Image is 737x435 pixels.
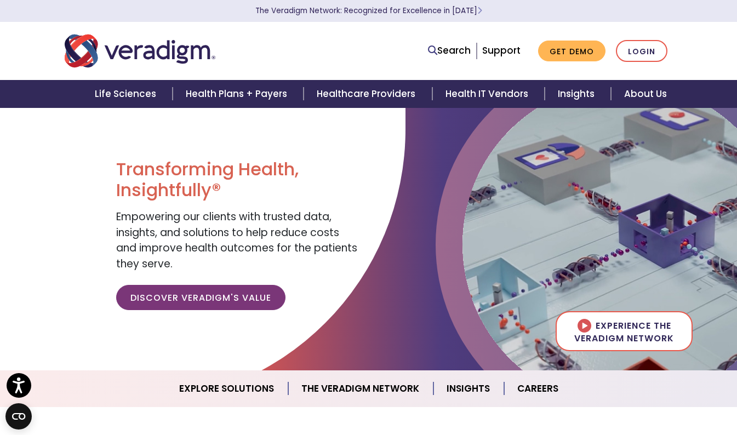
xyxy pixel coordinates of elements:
[433,375,504,403] a: Insights
[477,5,482,16] span: Learn More
[255,5,482,16] a: The Veradigm Network: Recognized for Excellence in [DATE]Learn More
[482,44,521,57] a: Support
[82,80,173,108] a: Life Sciences
[682,380,724,422] iframe: Drift Chat Widget
[616,40,667,62] a: Login
[611,80,680,108] a: About Us
[5,403,32,430] button: Open CMP widget
[432,80,545,108] a: Health IT Vendors
[166,375,288,403] a: Explore Solutions
[288,375,433,403] a: The Veradigm Network
[428,43,471,58] a: Search
[545,80,611,108] a: Insights
[504,375,572,403] a: Careers
[65,33,215,69] img: Veradigm logo
[116,285,285,310] a: Discover Veradigm's Value
[304,80,432,108] a: Healthcare Providers
[538,41,605,62] a: Get Demo
[116,209,357,271] span: Empowering our clients with trusted data, insights, and solutions to help reduce costs and improv...
[116,159,360,201] h1: Transforming Health, Insightfully®
[173,80,304,108] a: Health Plans + Payers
